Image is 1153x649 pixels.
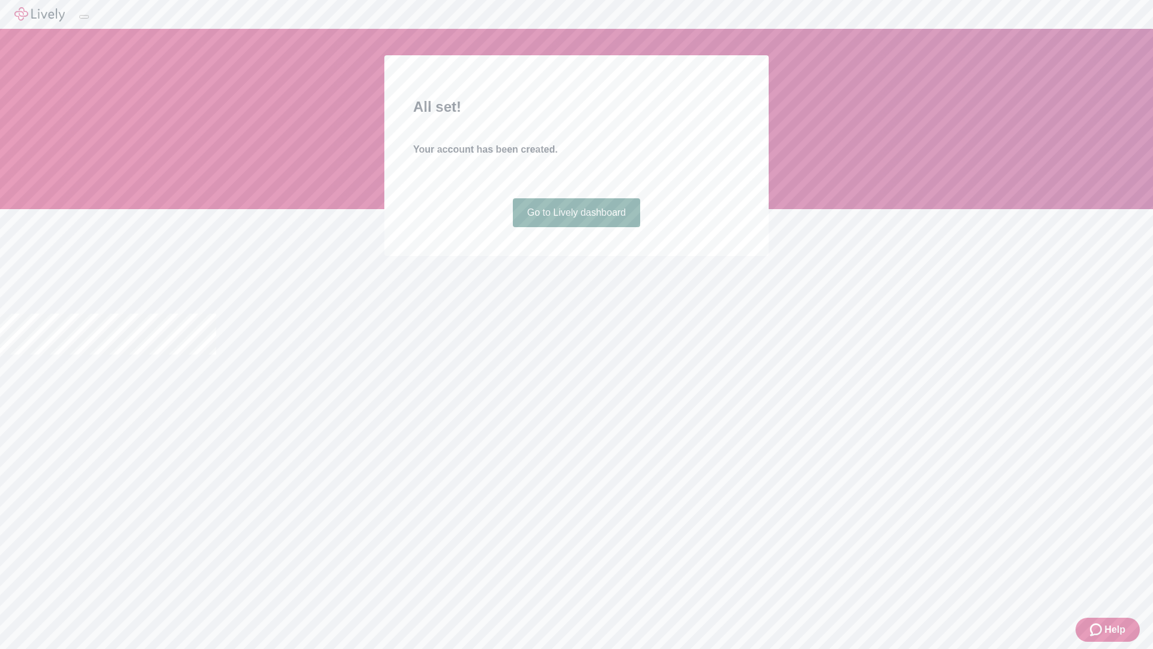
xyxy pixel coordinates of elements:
[413,96,740,118] h2: All set!
[513,198,641,227] a: Go to Lively dashboard
[79,15,89,19] button: Log out
[413,142,740,157] h4: Your account has been created.
[14,7,65,22] img: Lively
[1076,618,1140,642] button: Zendesk support iconHelp
[1090,623,1104,637] svg: Zendesk support icon
[1104,623,1125,637] span: Help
